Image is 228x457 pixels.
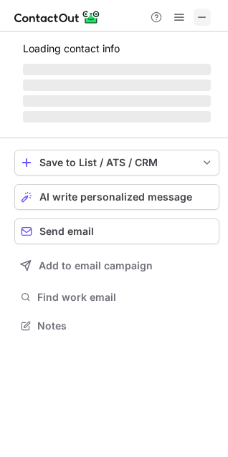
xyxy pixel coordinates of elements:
[14,218,219,244] button: Send email
[37,319,214,332] span: Notes
[14,9,100,26] img: ContactOut v5.3.10
[37,291,214,304] span: Find work email
[23,43,211,54] p: Loading contact info
[14,150,219,175] button: save-profile-one-click
[14,287,219,307] button: Find work email
[23,111,211,122] span: ‌
[39,157,194,168] div: Save to List / ATS / CRM
[39,191,192,203] span: AI write personalized message
[23,80,211,91] span: ‌
[14,253,219,279] button: Add to email campaign
[14,316,219,336] button: Notes
[14,184,219,210] button: AI write personalized message
[39,260,153,271] span: Add to email campaign
[39,226,94,237] span: Send email
[23,64,211,75] span: ‌
[23,95,211,107] span: ‌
